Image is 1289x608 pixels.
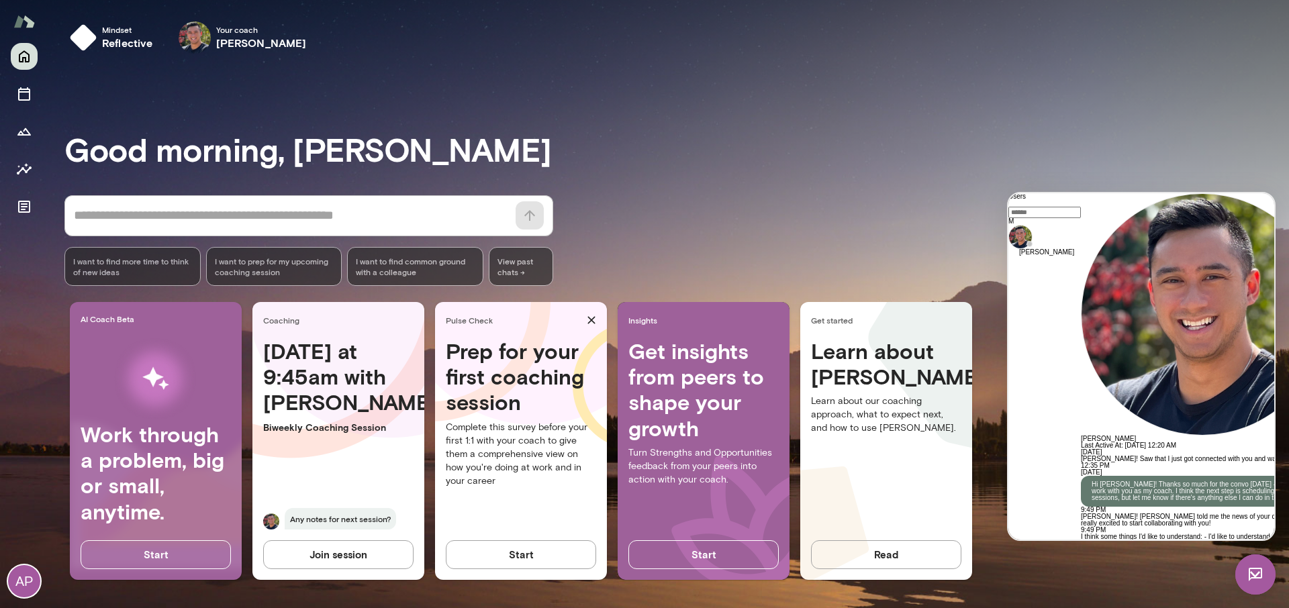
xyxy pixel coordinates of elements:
[628,315,784,325] span: Insights
[263,315,419,325] span: Coaching
[206,247,342,286] div: I want to prep for my upcoming coaching session
[263,513,279,529] img: Mark
[11,156,38,183] button: Insights
[811,315,967,325] span: Get started
[73,255,93,262] span: [DATE]
[73,333,97,340] span: 9:49 PM
[11,118,38,145] button: Growth Plan
[11,193,38,220] button: Documents
[73,242,316,249] h6: [PERSON_NAME]
[489,247,553,286] span: View past chats ->
[70,24,97,51] img: mindset
[628,446,779,487] p: Turn Strengths and Opportunities feedback from your peers into action with your coach.
[8,565,40,597] div: AP
[73,248,168,256] span: Last Active At: [DATE] 12:20 AM
[96,336,216,421] img: AI Workflows
[64,130,1289,168] h3: Good morning, [PERSON_NAME]
[628,540,779,568] button: Start
[73,320,316,334] p: [PERSON_NAME]! [PERSON_NAME] told me the news of your decision. I'm really excited to start colla...
[811,540,961,568] button: Read
[263,421,414,434] p: Biweekly Coaching Session
[216,24,307,35] span: Your coach
[64,247,201,286] div: I want to find more time to think of new ideas
[81,421,231,525] h4: Work through a problem, big or small, anytime.
[11,56,42,62] div: [PERSON_NAME]
[179,21,211,54] img: Mark Guzman
[811,395,961,435] p: Learn about our coaching approach, what to expect next, and how to use [PERSON_NAME].
[73,340,316,360] p: I think some things I'd like to understand: - I'd like to understand the best ways you learn, is ...
[446,421,596,488] p: Complete this survey before your first 1:1 with your coach to give them a comprehensive view on h...
[11,81,38,107] button: Sessions
[347,247,483,286] div: I want to find common ground with a colleague
[216,35,307,51] h6: [PERSON_NAME]
[81,313,236,324] span: AI Coach Beta
[73,256,192,277] span: I want to find more time to think of new ideas
[628,338,779,442] h4: Get insights from peers to shape your growth
[446,338,596,415] h4: Prep for your first coaching session
[73,268,101,276] span: 12:35 PM
[215,256,334,277] span: I want to prep for my upcoming coaching session
[102,24,153,35] span: Mindset
[811,338,961,390] h4: Learn about [PERSON_NAME]
[356,256,475,277] span: I want to find common ground with a colleague
[102,35,153,51] h6: reflective
[263,338,414,415] h4: [DATE] at 9:45am with [PERSON_NAME]
[11,43,38,70] button: Home
[73,262,316,269] p: [PERSON_NAME]! Saw that I just got connected with you and want to say hello!
[64,16,164,59] button: Mindsetreflective
[169,16,316,59] div: Mark GuzmanYour coach[PERSON_NAME]
[13,9,35,34] img: Mento
[285,508,396,529] span: Any notes for next session?
[446,540,596,568] button: Start
[73,313,97,320] span: 9:49 PM
[446,315,581,325] span: Pulse Check
[263,540,414,568] button: Join session
[83,288,305,308] p: Hi [PERSON_NAME]! Thanks so much for the convo [DATE] - I'd love to work with you as my coach. I ...
[81,540,231,568] button: Start
[73,275,93,283] span: [DATE]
